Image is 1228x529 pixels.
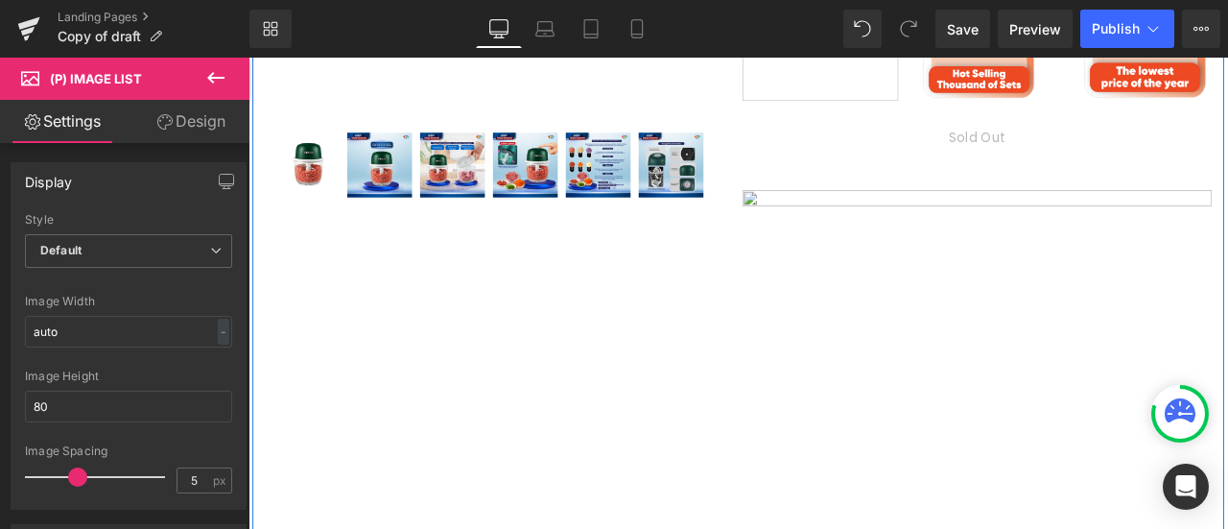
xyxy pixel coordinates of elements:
span: Copy of draft [58,29,141,44]
button: Undo [843,10,882,48]
input: auto [25,391,232,422]
button: Publish [1080,10,1174,48]
span: Preview [1009,19,1061,39]
button: Redo [889,10,928,48]
a: New Library [249,10,292,48]
a: Smart Speed Chopper [203,89,286,166]
div: Open Intercom Messenger [1163,464,1209,510]
a: Design [129,100,253,143]
a: Smart Speed Chopper [31,89,113,166]
a: Laptop [522,10,568,48]
span: Save [947,19,979,39]
button: Sold Out [595,76,1132,114]
a: Desktop [476,10,522,48]
img: Smart Speed Chopper [31,89,107,166]
img: Smart Speed Chopper [290,89,366,166]
a: Smart Speed Chopper [462,89,545,166]
a: Tablet [568,10,614,48]
a: Landing Pages [58,10,249,25]
img: Smart Speed Chopper [117,89,194,166]
a: Smart Speed Chopper [290,89,372,166]
div: Image Height [25,370,232,383]
input: auto [25,316,232,348]
img: Smart Speed Chopper [203,89,280,166]
span: (P) Image List [50,71,142,86]
span: px [213,474,229,487]
div: Display [25,163,72,190]
a: Preview [998,10,1073,48]
b: Default [40,243,82,257]
div: Image Spacing [25,445,232,458]
a: Mobile [614,10,660,48]
a: Smart Speed Chopper [376,89,459,166]
span: Sold Out [830,84,897,107]
img: Smart Speed Chopper [376,89,453,166]
a: Smart Speed Chopper [117,89,200,166]
div: Image Width [25,295,232,308]
div: - [218,319,229,345]
span: Publish [1092,21,1140,36]
div: Style [25,213,232,227]
button: More [1182,10,1220,48]
img: Smart Speed Chopper [462,89,539,166]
